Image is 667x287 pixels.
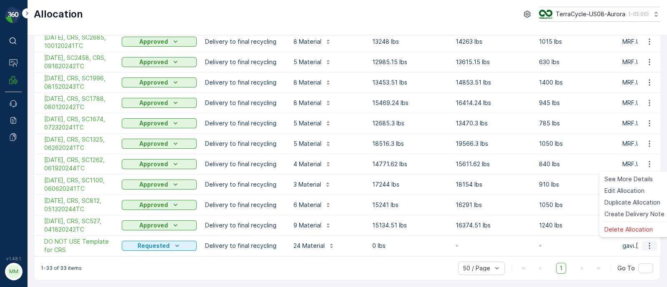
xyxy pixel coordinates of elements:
p: - [539,242,614,250]
button: 5 Material [288,117,336,130]
button: TerraCycle-US08-Aurora(-05:00) [539,7,660,22]
p: 945 lbs [539,99,614,107]
p: 17244 lbs [372,180,447,189]
p: 5 Material [293,140,321,148]
button: 24 Material [288,239,340,252]
img: image_ci7OI47.png [539,10,552,19]
p: 15134.51 lbs [372,221,447,230]
td: Delivery to final recycling [201,154,284,174]
p: 8 Material [293,78,321,87]
p: 785 lbs [539,119,614,127]
a: 08/20/24, CRS, SC1996, 081520243TC [44,74,113,91]
button: 4 Material [288,157,336,171]
p: Approved [139,37,168,46]
p: 630 lbs [539,58,614,66]
button: Approved [122,118,197,128]
a: 10/01/24, CRS, SC2685, 100120241TC [44,33,113,50]
p: 1240 lbs [539,221,614,230]
span: Duplicate Allocation [604,198,660,207]
span: 1 [556,263,566,274]
a: 07/24/24, CRS, SC1674, 072320241TC [44,115,113,132]
p: 840 lbs [539,160,614,168]
p: 12685.3 lbs [372,119,447,127]
span: Go To [617,264,635,272]
p: 9 Material [293,221,321,230]
p: 1400 lbs [539,78,614,87]
td: Delivery to final recycling [201,195,284,215]
td: Delivery to final recycling [201,113,284,133]
td: Delivery to final recycling [201,92,284,113]
p: Approved [139,221,168,230]
p: 24 Material [293,242,325,250]
button: 3 Material [288,178,336,191]
p: Approved [139,160,168,168]
p: 0 lbs [372,242,447,250]
p: 16374.51 lbs [456,221,531,230]
a: 6/10/24, CRS, SC1100, 060620241TC [44,176,113,193]
button: Approved [122,159,197,169]
button: 9 Material [288,219,336,232]
p: 18154 lbs [456,180,531,189]
p: 15611.62 lbs [456,160,531,168]
td: Delivery to final recycling [201,215,284,235]
span: [DATE], CRS, SC1262, 061920244TC [44,156,113,172]
p: 13453.51 lbs [372,78,447,87]
p: 14853.51 lbs [456,78,531,87]
span: See More Details [604,175,653,183]
td: Delivery to final recycling [201,235,284,256]
button: Approved [122,57,197,67]
span: Delete Allocation [604,225,653,234]
p: Approved [139,78,168,87]
span: Edit Allocation [604,187,644,195]
img: logo [5,7,22,23]
p: 13470.3 lbs [456,119,531,127]
td: Delivery to final recycling [201,72,284,92]
td: Delivery to final recycling [201,174,284,195]
span: [DATE], CRS, SC812, 051320244TC [44,197,113,213]
span: [DATE], CRS, SC1788, 080120242TC [44,95,113,111]
span: [DATE], CRS, SC527, 041820242TC [44,217,113,234]
p: Approved [139,201,168,209]
a: 4/22/24, CRS, SC527, 041820242TC [44,217,113,234]
p: 1015 lbs [539,37,614,46]
p: 19566.3 lbs [456,140,531,148]
p: 910 lbs [539,180,614,189]
p: 13615.15 lbs [456,58,531,66]
button: Approved [122,200,197,210]
p: 6 Material [293,201,321,209]
p: 16414.24 lbs [456,99,531,107]
div: MM [7,265,20,278]
span: [DATE], SC2458, CRS, 091620242TC [44,54,113,70]
button: Approved [122,220,197,230]
p: 13248 lbs [372,37,447,46]
span: Create Delivery Note [604,210,664,218]
button: Approved [122,37,197,47]
p: - [456,242,531,250]
button: Requested [122,241,197,251]
p: Approved [139,180,168,189]
span: [DATE], CRS, SC1996, 081520243TC [44,74,113,91]
p: 1050 lbs [539,201,614,209]
p: 1-33 of 33 items [41,265,82,272]
p: 15469.24 lbs [372,99,447,107]
a: 5/13/24, CRS, SC812, 051320244TC [44,197,113,213]
button: 5 Material [288,137,336,150]
td: Delivery to final recycling [201,52,284,72]
p: 14771.62 lbs [372,160,447,168]
p: Approved [139,119,168,127]
p: 5 Material [293,119,321,127]
p: 12985.15 lbs [372,58,447,66]
a: 09/17/24, SC2458, CRS, 091620242TC [44,54,113,70]
p: 4 Material [293,160,321,168]
p: 14263 lbs [456,37,531,46]
p: 1050 lbs [539,140,614,148]
button: 8 Material [288,96,336,110]
p: Approved [139,99,168,107]
a: 08/02/24, CRS, SC1788, 080120242TC [44,95,113,111]
span: DO NOT USE Template for CRS [44,237,113,254]
button: Approved [122,180,197,190]
p: Allocation [34,7,83,21]
td: Delivery to final recycling [201,31,284,52]
p: 16291 lbs [456,201,531,209]
p: 18516.3 lbs [372,140,447,148]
